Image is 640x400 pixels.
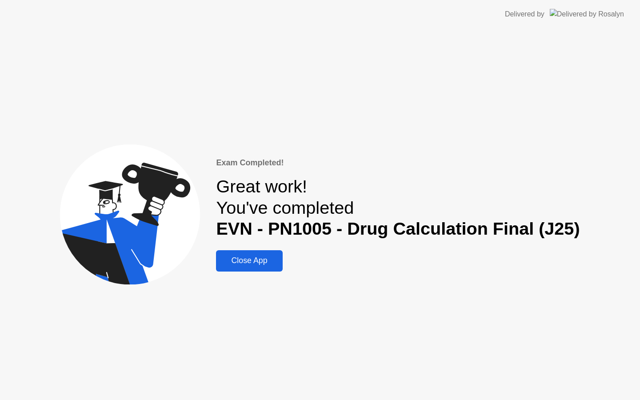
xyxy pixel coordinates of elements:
button: Close App [216,250,282,272]
div: Close App [219,256,280,265]
img: Delivered by Rosalyn [550,9,624,19]
div: Exam Completed! [216,157,580,169]
div: Delivered by [505,9,544,20]
div: Great work! You've completed [216,176,580,240]
b: EVN - PN1005 - Drug Calculation Final (J25) [216,219,580,238]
